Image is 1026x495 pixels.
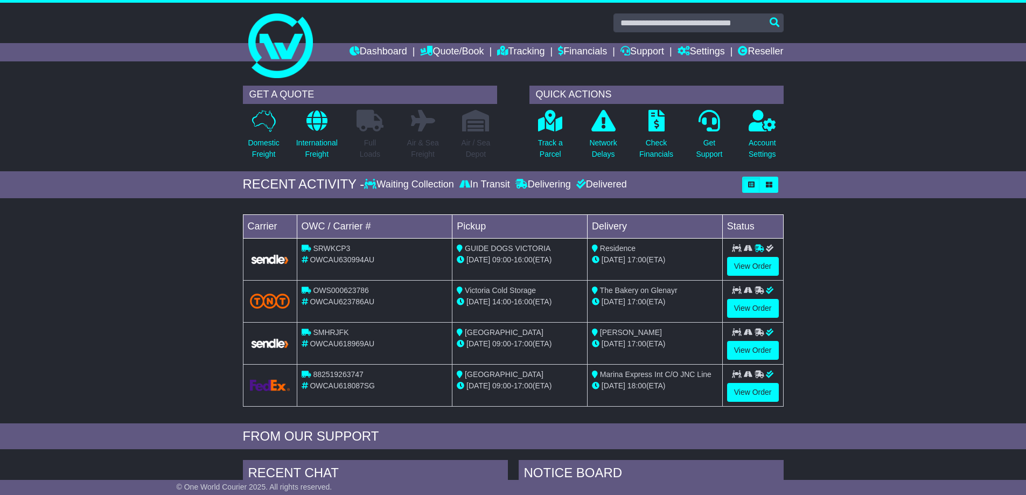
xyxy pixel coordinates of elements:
[600,286,678,295] span: The Bakery on Glenayr
[514,255,533,264] span: 16:00
[247,109,280,166] a: DomesticFreight
[313,328,348,337] span: SMHRJFK
[297,214,452,238] td: OWC / Carrier #
[296,137,338,160] p: International Freight
[250,380,290,391] img: GetCarrierServiceLogo
[465,370,543,379] span: [GEOGRAPHIC_DATA]
[602,381,625,390] span: [DATE]
[452,214,588,238] td: Pickup
[492,381,511,390] span: 09:00
[313,244,350,253] span: SRWKCP3
[407,137,439,160] p: Air & Sea Freight
[248,137,279,160] p: Domestic Freight
[727,341,779,360] a: View Order
[296,109,338,166] a: InternationalFreight
[727,299,779,318] a: View Order
[738,43,783,61] a: Reseller
[696,137,722,160] p: Get Support
[466,381,490,390] span: [DATE]
[514,339,533,348] span: 17:00
[514,297,533,306] span: 16:00
[529,86,784,104] div: QUICK ACTIONS
[462,137,491,160] p: Air / Sea Depot
[627,255,646,264] span: 17:00
[492,297,511,306] span: 14:00
[457,179,513,191] div: In Transit
[350,43,407,61] a: Dashboard
[558,43,607,61] a: Financials
[627,381,646,390] span: 18:00
[466,339,490,348] span: [DATE]
[513,179,574,191] div: Delivering
[722,214,783,238] td: Status
[727,257,779,276] a: View Order
[602,255,625,264] span: [DATE]
[364,179,456,191] div: Waiting Collection
[592,254,718,266] div: (ETA)
[627,297,646,306] span: 17:00
[749,137,776,160] p: Account Settings
[466,255,490,264] span: [DATE]
[457,296,583,308] div: - (ETA)
[310,339,374,348] span: OWCAU618969AU
[695,109,723,166] a: GetSupport
[310,381,375,390] span: OWCAU618087SG
[250,254,290,265] img: GetCarrierServiceLogo
[492,255,511,264] span: 09:00
[592,338,718,350] div: (ETA)
[243,86,497,104] div: GET A QUOTE
[420,43,484,61] a: Quote/Book
[620,43,664,61] a: Support
[589,109,617,166] a: NetworkDelays
[600,370,711,379] span: Marina Express Int C/O JNC Line
[465,244,550,253] span: GUIDE DOGS VICTORIA
[602,339,625,348] span: [DATE]
[492,339,511,348] span: 09:00
[243,460,508,489] div: RECENT CHAT
[457,380,583,392] div: - (ETA)
[243,177,365,192] div: RECENT ACTIVITY -
[465,286,536,295] span: Victoria Cold Storage
[678,43,725,61] a: Settings
[465,328,543,337] span: [GEOGRAPHIC_DATA]
[538,109,563,166] a: Track aParcel
[313,286,369,295] span: OWS000623786
[313,370,363,379] span: 882519263747
[748,109,777,166] a: AccountSettings
[592,380,718,392] div: (ETA)
[639,109,674,166] a: CheckFinancials
[519,460,784,489] div: NOTICE BOARD
[497,43,545,61] a: Tracking
[177,483,332,491] span: © One World Courier 2025. All rights reserved.
[592,296,718,308] div: (ETA)
[457,254,583,266] div: - (ETA)
[250,338,290,349] img: GetCarrierServiceLogo
[250,294,290,308] img: TNT_Domestic.png
[727,383,779,402] a: View Order
[600,244,636,253] span: Residence
[602,297,625,306] span: [DATE]
[310,255,374,264] span: OWCAU630994AU
[514,381,533,390] span: 17:00
[310,297,374,306] span: OWCAU623786AU
[574,179,627,191] div: Delivered
[243,214,297,238] td: Carrier
[243,429,784,444] div: FROM OUR SUPPORT
[466,297,490,306] span: [DATE]
[600,328,662,337] span: [PERSON_NAME]
[357,137,383,160] p: Full Loads
[639,137,673,160] p: Check Financials
[538,137,563,160] p: Track a Parcel
[627,339,646,348] span: 17:00
[587,214,722,238] td: Delivery
[457,338,583,350] div: - (ETA)
[589,137,617,160] p: Network Delays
